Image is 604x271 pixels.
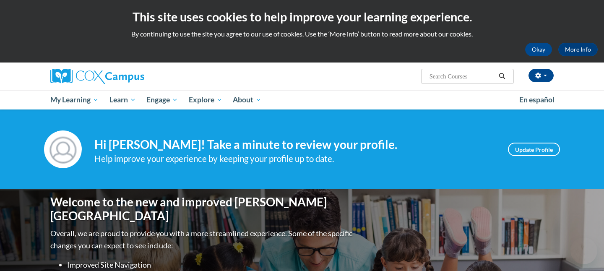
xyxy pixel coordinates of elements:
a: Update Profile [508,143,560,156]
div: Main menu [38,90,566,109]
button: Account Settings [528,69,554,82]
img: Profile Image [44,130,82,168]
a: Cox Campus [50,69,210,84]
span: My Learning [50,95,99,105]
a: More Info [558,43,598,56]
a: Explore [183,90,228,109]
img: Cox Campus [50,69,144,84]
a: Engage [141,90,183,109]
a: Learn [104,90,141,109]
span: Engage [146,95,178,105]
p: Overall, we are proud to provide you with a more streamlined experience. Some of the specific cha... [50,227,354,252]
li: Improved Site Navigation [67,259,354,271]
button: Okay [525,43,552,56]
span: Learn [109,95,136,105]
p: By continuing to use the site you agree to our use of cookies. Use the ‘More info’ button to read... [6,29,598,39]
h2: This site uses cookies to help improve your learning experience. [6,8,598,25]
span: About [233,95,261,105]
a: En español [514,91,560,109]
iframe: Button to launch messaging window [570,237,597,264]
div: Help improve your experience by keeping your profile up to date. [94,152,495,166]
a: About [228,90,267,109]
span: Explore [189,95,222,105]
input: Search Courses [429,71,496,81]
button: Search [496,71,508,81]
h4: Hi [PERSON_NAME]! Take a minute to review your profile. [94,138,495,152]
a: My Learning [45,90,104,109]
span: En español [519,95,555,104]
h1: Welcome to the new and improved [PERSON_NAME][GEOGRAPHIC_DATA] [50,195,354,223]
